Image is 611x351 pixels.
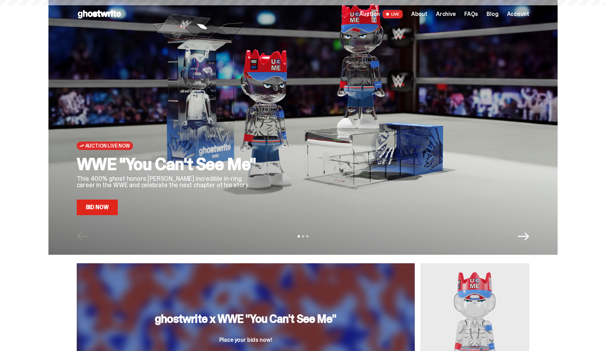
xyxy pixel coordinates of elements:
[77,200,118,215] a: Bid Now
[383,10,403,18] span: LIVE
[77,175,261,188] p: This 400% ghost honors [PERSON_NAME] incredible in-ring career in the WWE and celebrate the next ...
[155,337,336,343] p: Place your bids now!
[359,11,380,17] span: Auction
[359,10,402,18] a: Auction LIVE
[411,11,427,17] a: About
[518,231,529,242] button: Next
[77,156,261,173] h2: WWE "You Can't See Me"
[464,11,478,17] a: FAQs
[306,235,308,237] button: View slide 3
[436,11,456,17] a: Archive
[487,11,498,17] a: Blog
[507,11,529,17] a: Account
[155,313,336,324] h3: ghostwrite x WWE "You Can't See Me"
[298,235,300,237] button: View slide 1
[302,235,304,237] button: View slide 2
[85,143,130,149] span: Auction Live Now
